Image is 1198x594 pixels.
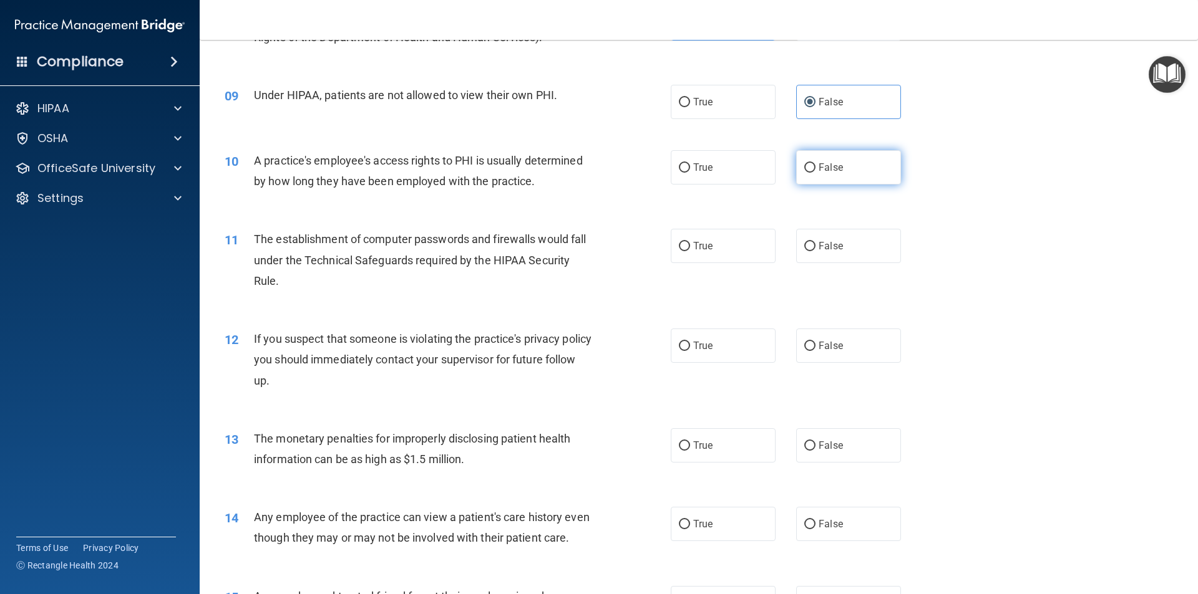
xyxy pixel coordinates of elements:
a: OSHA [15,131,182,146]
span: False [819,340,843,352]
input: True [679,98,690,107]
span: A practice's employee's access rights to PHI is usually determined by how long they have been emp... [254,154,583,188]
a: HIPAA [15,101,182,116]
a: OfficeSafe University [15,161,182,176]
input: False [804,242,816,251]
img: PMB logo [15,13,185,38]
span: The establishment of computer passwords and firewalls would fall under the Technical Safeguards r... [254,232,586,287]
span: True [693,340,713,352]
span: True [693,240,713,252]
input: True [679,441,690,451]
input: True [679,163,690,173]
h4: Compliance [37,53,124,70]
span: False [819,518,843,530]
span: 14 [225,510,238,525]
input: False [804,520,816,529]
input: False [804,163,816,173]
span: False [819,240,843,252]
p: Settings [37,191,84,206]
p: HIPAA [37,101,69,116]
span: If you suspect that someone is violating the practice's privacy policy you should immediately con... [254,332,592,386]
span: True [693,518,713,530]
input: True [679,520,690,529]
span: 12 [225,332,238,347]
span: 13 [225,432,238,447]
span: True [693,439,713,451]
span: Any employee of the practice can view a patient's care history even though they may or may not be... [254,510,590,544]
span: 10 [225,154,238,169]
span: False [819,161,843,173]
a: Terms of Use [16,542,68,554]
span: 09 [225,89,238,103]
span: False [819,96,843,108]
a: Settings [15,191,182,206]
input: False [804,98,816,107]
input: True [679,242,690,251]
span: Ⓒ Rectangle Health 2024 [16,559,119,572]
span: The monetary penalties for improperly disclosing patient health information can be as high as $1.... [254,432,570,466]
span: HIPAA is a federal law which is enforced by OCR (Office for Civil Rights of the Department of Hea... [254,10,570,44]
p: OSHA [37,131,69,146]
span: True [693,161,713,173]
span: False [819,439,843,451]
button: Open Resource Center [1149,56,1186,93]
span: 11 [225,232,238,247]
input: False [804,342,816,351]
span: True [693,96,713,108]
input: False [804,441,816,451]
p: OfficeSafe University [37,161,155,176]
input: True [679,342,690,351]
span: Under HIPAA, patients are not allowed to view their own PHI. [254,89,557,102]
a: Privacy Policy [83,542,139,554]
